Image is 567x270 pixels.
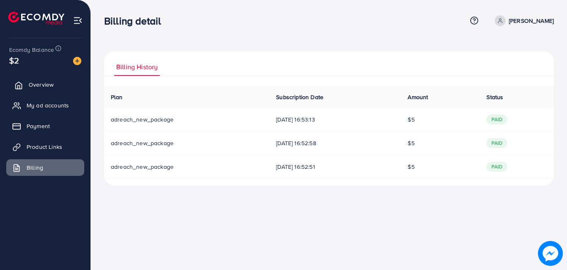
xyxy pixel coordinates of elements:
[276,139,394,147] span: [DATE] 16:52:58
[116,62,158,72] span: Billing History
[276,115,394,124] span: [DATE] 16:53:13
[408,115,414,124] span: $5
[6,159,84,176] a: Billing
[27,143,62,151] span: Product Links
[73,16,83,25] img: menu
[491,15,554,26] a: [PERSON_NAME]
[73,57,81,65] img: image
[27,122,50,130] span: Payment
[27,101,69,109] span: My ad accounts
[111,115,174,124] span: adreach_new_package
[276,93,323,101] span: Subscription Date
[486,138,507,148] span: paid
[6,139,84,155] a: Product Links
[538,241,563,266] img: image
[111,139,174,147] span: adreach_new_package
[486,93,503,101] span: Status
[111,163,174,171] span: adreach_new_package
[29,80,54,89] span: Overview
[6,118,84,134] a: Payment
[486,162,507,172] span: paid
[6,97,84,114] a: My ad accounts
[27,163,43,172] span: Billing
[408,163,414,171] span: $5
[111,93,123,101] span: Plan
[509,16,554,26] p: [PERSON_NAME]
[9,46,54,54] span: Ecomdy Balance
[408,93,428,101] span: Amount
[104,15,168,27] h3: Billing detail
[6,76,84,93] a: Overview
[276,163,394,171] span: [DATE] 16:52:51
[486,114,507,124] span: paid
[8,12,64,24] img: logo
[9,54,19,66] span: $2
[408,139,414,147] span: $5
